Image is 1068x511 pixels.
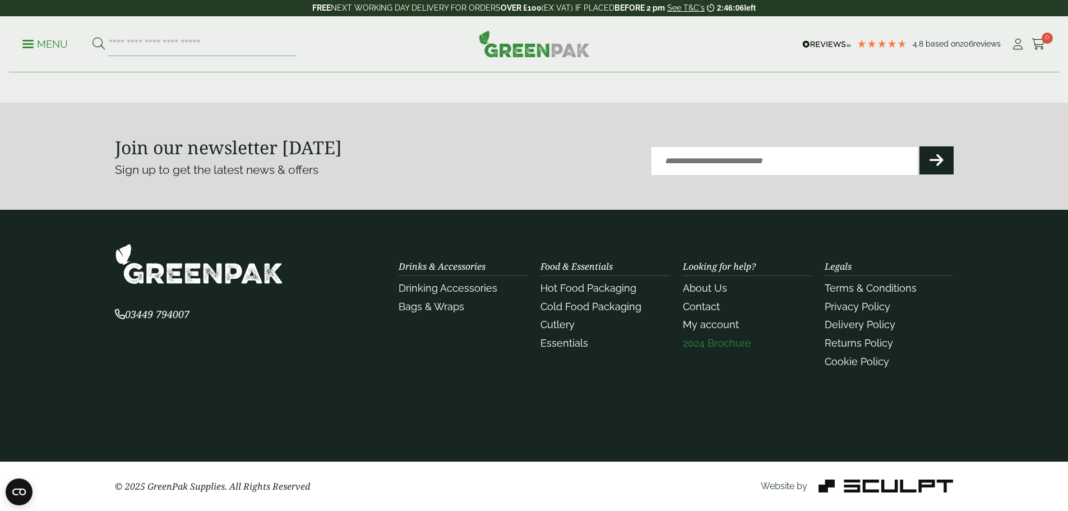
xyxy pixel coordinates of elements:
[115,243,283,284] img: GreenPak Supplies
[913,39,926,48] span: 4.8
[819,480,953,492] img: Sculpt
[825,301,890,312] a: Privacy Policy
[6,478,33,505] button: Open CMP widget
[115,310,189,320] a: 03449 794007
[22,38,68,51] p: Menu
[1042,33,1053,44] span: 0
[1011,39,1025,50] i: My Account
[1032,39,1046,50] i: Cart
[717,3,744,12] span: 2:46:06
[501,3,542,12] strong: OVER £100
[744,3,756,12] span: left
[115,135,342,159] strong: Join our newsletter [DATE]
[540,337,588,349] a: Essentials
[825,319,895,330] a: Delivery Policy
[614,3,665,12] strong: BEFORE 2 pm
[667,3,705,12] a: See T&C's
[683,301,720,312] a: Contact
[825,337,893,349] a: Returns Policy
[22,38,68,49] a: Menu
[312,3,331,12] strong: FREE
[683,319,739,330] a: My account
[825,356,889,367] a: Cookie Policy
[1032,36,1046,53] a: 0
[960,39,973,48] span: 206
[825,282,917,294] a: Terms & Conditions
[761,481,807,491] span: Website by
[802,40,851,48] img: REVIEWS.io
[540,301,641,312] a: Cold Food Packaging
[683,282,727,294] a: About Us
[540,282,636,294] a: Hot Food Packaging
[683,337,751,349] a: 2024 Brochure
[399,301,464,312] a: Bags & Wraps
[115,307,189,321] span: 03449 794007
[926,39,960,48] span: Based on
[973,39,1001,48] span: reviews
[479,30,590,57] img: GreenPak Supplies
[115,161,492,179] p: Sign up to get the latest news & offers
[857,39,907,49] div: 4.79 Stars
[399,282,497,294] a: Drinking Accessories
[115,480,386,493] p: © 2025 GreenPak Supplies. All Rights Reserved
[540,319,575,330] a: Cutlery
